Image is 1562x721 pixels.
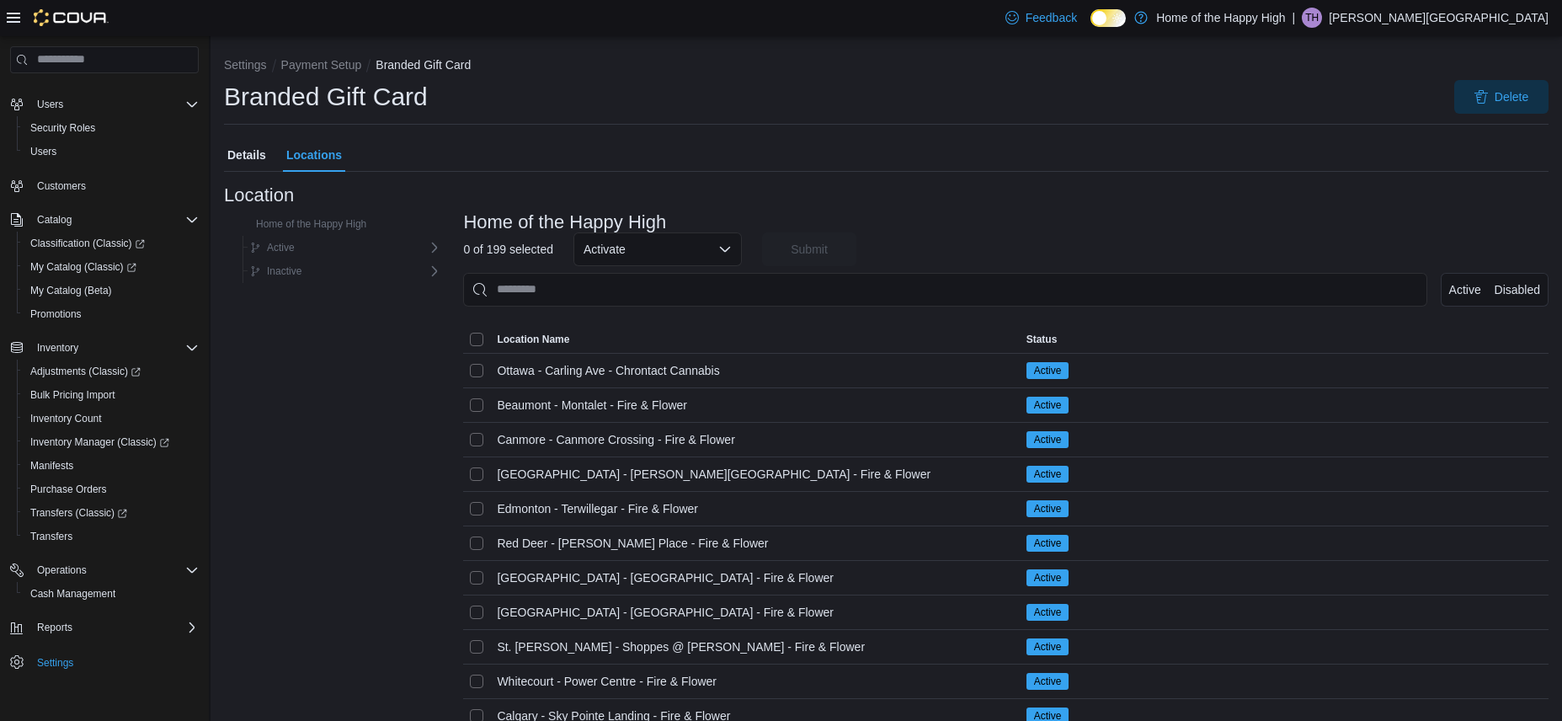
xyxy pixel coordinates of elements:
[17,525,205,548] button: Transfers
[497,671,717,692] span: Whitecourt - Power Centre - Fire & Flower
[243,238,301,258] button: Active
[24,456,199,476] span: Manifests
[1034,674,1062,689] span: Active
[463,243,553,256] span: 0 of 199 selected
[24,280,199,301] span: My Catalog (Beta)
[24,385,199,405] span: Bulk Pricing Import
[24,257,143,277] a: My Catalog (Classic)
[1454,80,1549,114] button: Delete
[1305,8,1319,28] span: TH
[24,409,199,429] span: Inventory Count
[17,501,205,525] a: Transfers (Classic)
[17,116,205,140] button: Security Roles
[24,233,152,254] a: Classification (Classic)
[497,602,834,622] span: [GEOGRAPHIC_DATA] - [GEOGRAPHIC_DATA] - Fire & Flower
[497,395,687,415] span: Beaumont - Montalet - Fire & Flower
[30,176,93,196] a: Customers
[24,304,199,324] span: Promotions
[497,430,734,450] span: Canmore - Canmore Crossing - Fire & Flower
[24,409,109,429] a: Inventory Count
[497,499,698,519] span: Edmonton - Terwillegar - Fire & Flower
[1034,363,1062,378] span: Active
[463,212,1549,232] h3: Home of the Happy High
[17,232,205,255] a: Classification (Classic)
[24,118,102,138] a: Security Roles
[24,142,63,162] a: Users
[37,621,72,634] span: Reports
[376,58,471,72] button: Branded Gift Card
[30,210,199,230] span: Catalog
[24,385,122,405] a: Bulk Pricing Import
[24,526,199,547] span: Transfers
[17,360,205,383] a: Adjustments (Classic)
[497,533,768,553] span: Red Deer - [PERSON_NAME] Place - Fire & Flower
[30,560,199,580] span: Operations
[24,584,199,604] span: Cash Management
[17,430,205,454] a: Inventory Manager (Classic)
[30,175,199,196] span: Customers
[24,304,88,324] a: Promotions
[497,333,569,346] span: Location Name
[3,208,205,232] button: Catalog
[24,361,199,382] span: Adjustments (Classic)
[24,584,122,604] a: Cash Management
[30,145,56,158] span: Users
[30,587,115,601] span: Cash Management
[30,365,141,378] span: Adjustments (Classic)
[37,98,63,111] span: Users
[1026,431,1069,448] span: Active
[463,273,1426,307] input: This is a search bar. As you type, the results lower in the page will automatically filter.
[37,563,87,577] span: Operations
[1034,605,1062,620] span: Active
[224,80,428,114] h1: Branded Gift Card
[30,121,95,135] span: Security Roles
[30,506,127,520] span: Transfers (Classic)
[1026,333,1058,346] span: Status
[17,454,205,478] button: Manifests
[1034,501,1062,516] span: Active
[17,140,205,163] button: Users
[267,241,295,254] span: Active
[1441,273,1490,307] button: Active
[30,412,102,425] span: Inventory Count
[17,279,205,302] button: My Catalog (Beta)
[37,213,72,227] span: Catalog
[17,302,205,326] button: Promotions
[1090,27,1091,28] span: Dark Mode
[999,1,1084,35] a: Feedback
[1034,398,1062,413] span: Active
[227,138,266,172] span: Details
[1026,362,1069,379] span: Active
[1495,88,1528,105] span: Delete
[1329,8,1549,28] p: [PERSON_NAME][GEOGRAPHIC_DATA]
[17,407,205,430] button: Inventory Count
[1486,273,1549,307] button: Disabled
[3,174,205,198] button: Customers
[24,280,119,301] a: My Catalog (Beta)
[3,93,205,116] button: Users
[267,264,301,278] span: Inactive
[497,360,719,381] span: Ottawa - Carling Ave - Chrontact Cannabis
[30,483,107,496] span: Purchase Orders
[1026,500,1069,517] span: Active
[497,464,930,484] span: [GEOGRAPHIC_DATA] - [PERSON_NAME][GEOGRAPHIC_DATA] - Fire & Flower
[37,179,86,193] span: Customers
[24,479,199,499] span: Purchase Orders
[224,58,267,72] button: Settings
[24,526,79,547] a: Transfers
[1034,639,1062,654] span: Active
[30,210,78,230] button: Catalog
[1026,466,1069,483] span: Active
[1495,283,1540,296] span: Disabled
[1026,397,1069,414] span: Active
[24,361,147,382] a: Adjustments (Classic)
[24,118,199,138] span: Security Roles
[17,582,205,606] button: Cash Management
[3,336,205,360] button: Inventory
[3,649,205,674] button: Settings
[30,651,199,672] span: Settings
[243,261,308,281] button: Inactive
[30,617,199,638] span: Reports
[30,284,112,297] span: My Catalog (Beta)
[1026,569,1069,586] span: Active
